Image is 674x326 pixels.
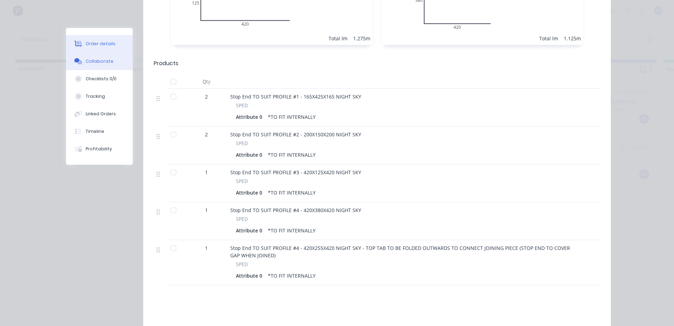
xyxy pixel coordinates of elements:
[236,225,265,236] div: Attribute 0
[353,35,370,42] div: 1.275m
[265,271,318,281] div: *TO FIT INTERNALLY
[205,169,208,176] span: 1
[185,75,227,89] div: Qty
[66,105,133,123] button: Linked Orders
[265,150,318,160] div: *TO FIT INTERNALLY
[236,112,265,122] div: Attribute 0
[86,111,116,117] div: Linked Orders
[230,93,361,100] span: Stop End TO SUIT PROFILE #1 - 165X425X165 NIGHT SKY
[564,35,581,42] div: 1.125m
[205,131,208,138] span: 2
[154,59,178,68] div: Products
[236,271,265,281] div: Attribute 0
[86,128,104,135] div: Timeline
[66,140,133,158] button: Profitability
[66,70,133,88] button: Checklists 0/0
[205,244,208,252] span: 1
[86,146,112,152] div: Profitability
[265,188,318,198] div: *TO FIT INTERNALLY
[236,188,265,198] div: Attribute 0
[265,225,318,236] div: *TO FIT INTERNALLY
[86,41,115,47] div: Order details
[230,169,361,176] span: Stop End TO SUIT PROFILE #3 - 420X125X420 NIGHT SKY
[539,35,558,42] div: Total lm
[205,93,208,100] span: 2
[86,93,105,100] div: Tracking
[66,88,133,105] button: Tracking
[236,215,248,223] span: SPED
[329,35,348,42] div: Total lm
[265,112,318,122] div: *TO FIT INTERNALLY
[230,245,571,259] span: Stop End TO SUIT PROFILE #4 - 420X255X420 NIGHT SKY - TOP TAB TO BE FOLDED OUTWARDS TO CONNECT JO...
[236,140,248,147] span: SPED
[230,207,361,213] span: Stop End TO SUIT PROFILE #4 - 420X380X420 NIGHT SKY
[230,131,361,138] span: Stop End TO SUIT PROFILE #2 - 200X150X200 NIGHT SKY
[86,76,117,82] div: Checklists 0/0
[236,177,248,185] span: SPED
[66,35,133,53] button: Order details
[205,206,208,214] span: 1
[236,102,248,109] span: SPED
[236,150,265,160] div: Attribute 0
[236,260,248,268] span: SPED
[86,58,113,64] div: Collaborate
[66,123,133,140] button: Timeline
[66,53,133,70] button: Collaborate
